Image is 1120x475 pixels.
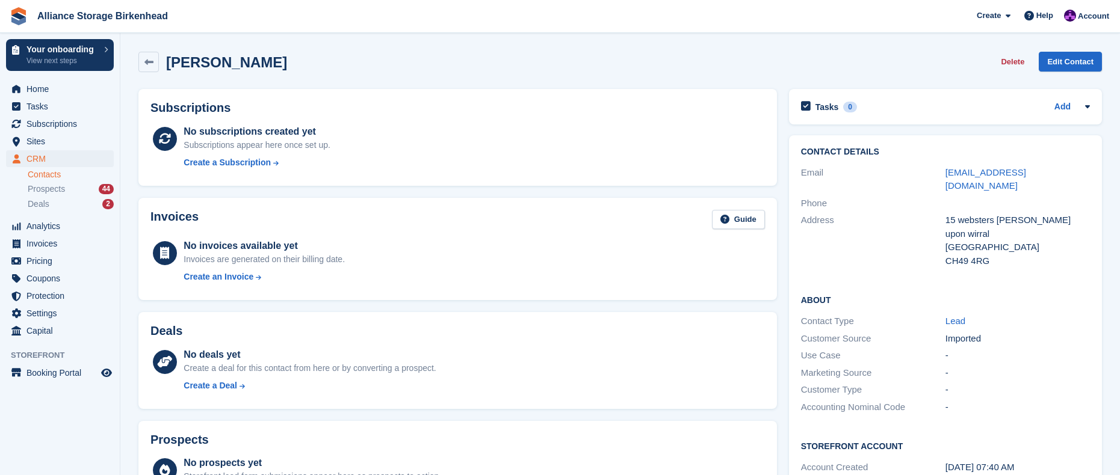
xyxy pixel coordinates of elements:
[26,287,99,304] span: Protection
[184,362,436,375] div: Create a deal for this contact from here or by converting a prospect.
[99,184,114,194] div: 44
[6,270,114,287] a: menu
[801,293,1090,305] h2: About
[801,440,1090,452] h2: Storefront Account
[945,349,1090,363] div: -
[6,364,114,381] a: menu
[6,133,114,150] a: menu
[184,379,436,392] a: Create a Deal
[945,167,1026,191] a: [EMAIL_ADDRESS][DOMAIN_NAME]
[6,235,114,252] a: menu
[6,98,114,115] a: menu
[28,198,49,210] span: Deals
[945,400,1090,414] div: -
[996,52,1029,72] button: Delete
[945,254,1090,268] div: CH49 4RG
[184,156,330,169] a: Create a Subscription
[945,241,1090,254] div: [GEOGRAPHIC_DATA]
[184,271,253,283] div: Create an Invoice
[26,270,99,287] span: Coupons
[26,364,99,381] span: Booking Portal
[6,115,114,132] a: menu
[801,197,945,210] div: Phone
[184,156,271,169] div: Create a Subscription
[801,366,945,380] div: Marketing Source
[6,81,114,97] a: menu
[1036,10,1053,22] span: Help
[26,235,99,252] span: Invoices
[26,81,99,97] span: Home
[26,133,99,150] span: Sites
[150,324,182,338] h2: Deals
[184,379,237,392] div: Create a Deal
[99,366,114,380] a: Preview store
[26,150,99,167] span: CRM
[32,6,173,26] a: Alliance Storage Birkenhead
[6,218,114,234] a: menu
[26,305,99,322] span: Settings
[801,349,945,363] div: Use Case
[801,166,945,193] div: Email
[26,45,98,54] p: Your onboarding
[26,98,99,115] span: Tasks
[28,169,114,180] a: Contacts
[6,150,114,167] a: menu
[28,183,65,195] span: Prospects
[801,314,945,328] div: Contact Type
[945,383,1090,397] div: -
[10,7,28,25] img: stora-icon-8386f47178a22dfd0bd8f6a31ec36ba5ce8667c1dd55bd0f319d3a0aa187defe.svg
[1039,52,1102,72] a: Edit Contact
[11,349,120,361] span: Storefront
[184,139,330,152] div: Subscriptions appear here once set up.
[801,400,945,414] div: Accounting Nominal Code
[26,218,99,234] span: Analytics
[1064,10,1076,22] img: Romilly Norton
[26,253,99,269] span: Pricing
[843,102,857,112] div: 0
[150,101,765,115] h2: Subscriptions
[26,322,99,339] span: Capital
[815,102,839,112] h2: Tasks
[945,366,1090,380] div: -
[6,287,114,304] a: menu
[801,383,945,397] div: Customer Type
[6,253,114,269] a: menu
[977,10,1001,22] span: Create
[6,305,114,322] a: menu
[184,253,345,266] div: Invoices are generated on their billing date.
[801,147,1090,157] h2: Contact Details
[1054,100,1071,114] a: Add
[28,183,114,195] a: Prospects 44
[6,322,114,339] a: menu
[801,461,945,474] div: Account Created
[945,461,1090,474] div: [DATE] 07:40 AM
[945,332,1090,346] div: Imported
[945,213,1090,241] div: 15 websters [PERSON_NAME] upon wirral
[150,210,199,230] h2: Invoices
[945,316,965,326] a: Lead
[102,199,114,209] div: 2
[184,456,441,470] div: No prospects yet
[712,210,765,230] a: Guide
[184,239,345,253] div: No invoices available yet
[26,115,99,132] span: Subscriptions
[801,332,945,346] div: Customer Source
[26,55,98,66] p: View next steps
[184,124,330,139] div: No subscriptions created yet
[6,39,114,71] a: Your onboarding View next steps
[1078,10,1109,22] span: Account
[166,54,287,70] h2: [PERSON_NAME]
[28,198,114,210] a: Deals 2
[150,433,209,447] h2: Prospects
[184,348,436,362] div: No deals yet
[801,213,945,268] div: Address
[184,271,345,283] a: Create an Invoice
